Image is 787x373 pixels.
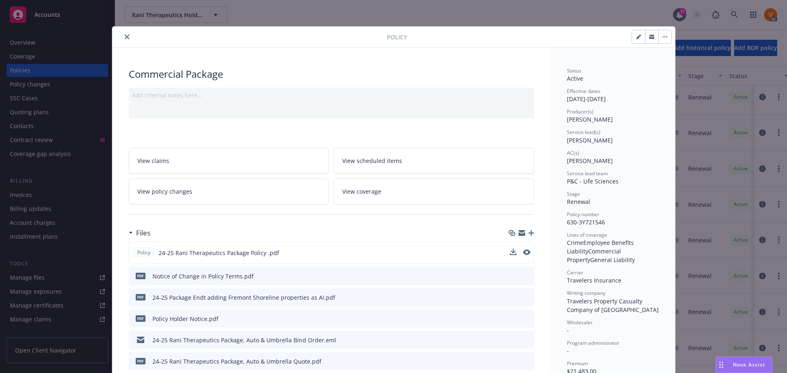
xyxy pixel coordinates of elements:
span: View scheduled items [342,156,402,165]
span: 630-3Y721546 [567,218,605,226]
span: pdf [136,294,146,300]
div: 24-25 Rani Therapeutics Package, Auto & Umbrella Bind Order.eml [152,336,336,344]
span: Commercial Property [567,247,623,264]
span: Stage [567,190,580,197]
span: Carrier [567,269,583,276]
a: View policy changes [129,179,329,204]
button: preview file [523,249,530,255]
span: Lines of coverage [567,231,607,238]
span: Premium [567,360,588,367]
span: Nova Assist [733,361,765,368]
button: preview file [523,249,530,257]
span: View claims [137,156,169,165]
h3: Files [136,228,150,238]
button: download file [510,293,517,302]
span: Program administrator [567,339,619,346]
button: download file [510,249,516,255]
span: General Liability [590,256,635,264]
button: close [122,32,132,42]
span: Effective dates [567,88,600,95]
span: Policy number [567,211,599,218]
span: Crime [567,239,583,246]
span: Status [567,67,581,74]
a: View coverage [334,179,534,204]
button: preview file [523,357,531,366]
span: 24-25 Rani Therapeutics Package Policy .pdf [159,249,279,257]
span: pdf [136,273,146,279]
button: download file [510,249,516,257]
button: download file [510,272,517,280]
span: [PERSON_NAME] [567,136,613,144]
span: P&C - Life Sciences [567,177,619,185]
span: View policy changes [137,187,192,196]
span: Active [567,75,583,82]
div: [DATE] - [DATE] [567,88,659,103]
button: download file [510,336,517,344]
div: Commercial Package [129,67,534,81]
span: Producer(s) [567,108,594,115]
button: preview file [523,314,531,323]
span: Policy [387,33,407,41]
span: pdf [136,358,146,364]
div: Add internal notes here... [132,91,531,99]
button: preview file [523,272,531,280]
span: Travelers Insurance [567,276,621,284]
span: AC(s) [567,149,579,156]
a: View claims [129,148,329,174]
span: Employee Benefits Liability [567,239,635,255]
span: Travelers Property Casualty Company of [GEOGRAPHIC_DATA] [567,297,659,314]
span: Renewal [567,198,590,206]
span: [PERSON_NAME] [567,115,613,123]
span: Writing company [567,289,605,296]
div: 24-25 Rani Therapeutics Package, Auto & Umbrella Quote.pdf [152,357,321,366]
span: pdf [136,315,146,321]
span: Service lead(s) [567,129,600,136]
div: Notice of Change in Policy Terms.pdf [152,272,254,280]
span: - [567,326,569,334]
span: Wholesaler [567,319,593,326]
div: Files [129,228,150,238]
div: Drag to move [716,357,726,373]
button: download file [510,357,517,366]
span: View coverage [342,187,381,196]
button: download file [510,314,517,323]
div: 24-25 Package Endt adding Fremont Shoreline properties as AI.pdf [152,293,335,302]
span: Policy [136,249,152,256]
div: Policy Holder Notice.pdf [152,314,218,323]
button: preview file [523,336,531,344]
button: preview file [523,293,531,302]
span: [PERSON_NAME] [567,157,613,165]
a: View scheduled items [334,148,534,174]
button: Nova Assist [716,357,772,373]
span: Service lead team [567,170,608,177]
span: - [567,347,569,355]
